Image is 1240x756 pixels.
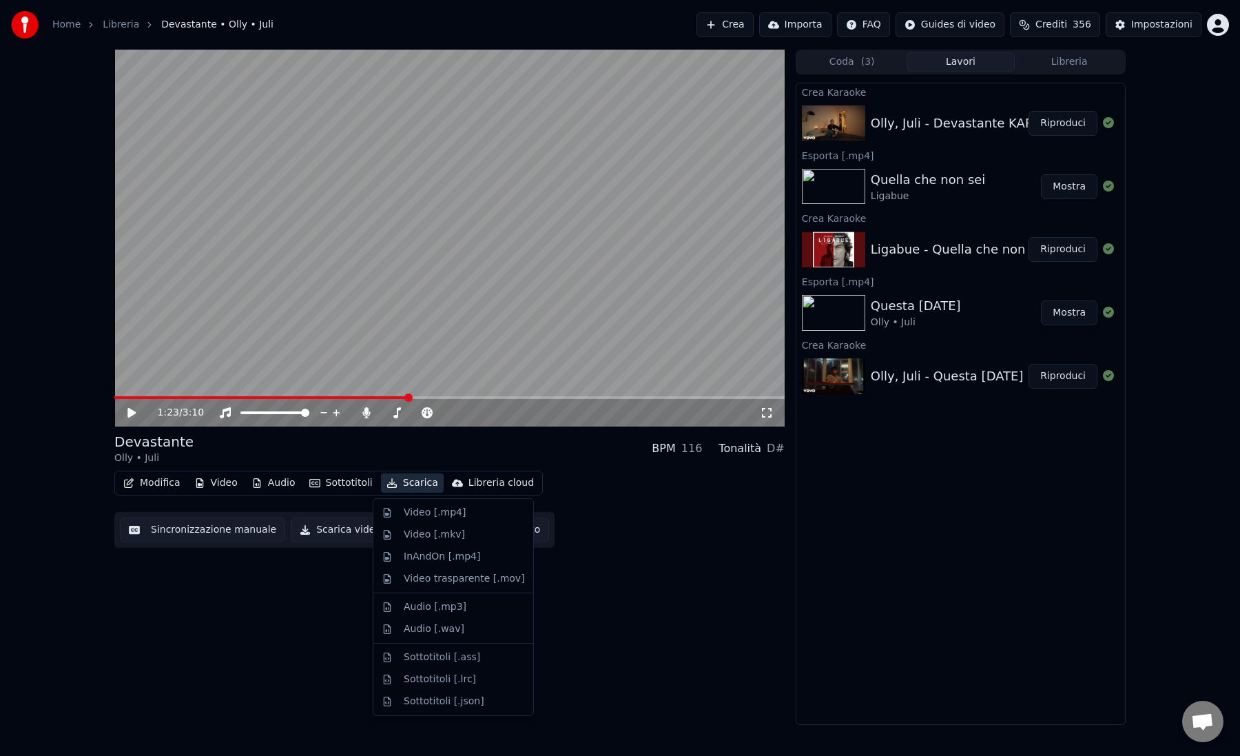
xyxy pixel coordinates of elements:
[1029,364,1097,389] button: Riproduci
[1035,18,1067,32] span: Crediti
[404,528,465,542] div: Video [.mkv]
[861,55,875,69] span: ( 3 )
[114,432,194,451] div: Devastante
[767,440,785,457] div: D#
[468,476,534,490] div: Libreria cloud
[719,440,761,457] div: Tonalità
[158,406,191,420] div: /
[404,600,466,614] div: Audio [.mp3]
[1015,52,1124,72] button: Libreria
[871,367,1086,386] div: Olly, Juli - Questa [DATE] KARAOKE
[759,12,831,37] button: Importa
[681,440,703,457] div: 116
[120,518,285,542] button: Sincronizzazione manuale
[404,550,481,564] div: InAndOn [.mp4]
[796,336,1125,353] div: Crea Karaoke
[1073,18,1091,32] span: 356
[404,506,466,520] div: Video [.mp4]
[798,52,907,72] button: Coda
[404,622,464,636] div: Audio [.wav]
[246,473,301,493] button: Audio
[118,473,186,493] button: Modifica
[103,18,139,32] a: Libreria
[183,406,204,420] span: 3:10
[896,12,1004,37] button: Guides di video
[1029,111,1097,136] button: Riproduci
[404,673,476,686] div: Sottotitoli [.lrc]
[189,473,243,493] button: Video
[404,695,484,708] div: Sottotitoli [.json]
[404,572,525,586] div: Video trasparente [.mov]
[871,296,961,316] div: Questa [DATE]
[291,518,390,542] button: Scarica video
[871,240,1109,259] div: Ligabue - Quella che non sei KARAOKE
[1106,12,1201,37] button: Impostazioni
[304,473,378,493] button: Sottotitoli
[114,451,194,465] div: Olly • Juli
[652,440,675,457] div: BPM
[161,18,273,32] span: Devastante • Olly • Juli
[871,190,986,203] div: Ligabue
[404,651,480,664] div: Sottotitoli [.ass]
[52,18,273,32] nav: breadcrumb
[1182,701,1223,742] div: Aprire la chat
[158,406,179,420] span: 1:23
[1029,237,1097,262] button: Riproduci
[871,114,1067,133] div: Olly, Juli - Devastante KARAOKE
[1041,300,1097,325] button: Mostra
[696,12,753,37] button: Crea
[796,83,1125,100] div: Crea Karaoke
[1041,174,1097,199] button: Mostra
[1010,12,1100,37] button: Crediti356
[871,170,986,190] div: Quella che non sei
[52,18,81,32] a: Home
[381,473,444,493] button: Scarica
[837,12,890,37] button: FAQ
[11,11,39,39] img: youka
[871,316,961,329] div: Olly • Juli
[796,147,1125,163] div: Esporta [.mp4]
[1131,18,1192,32] div: Impostazioni
[796,210,1125,226] div: Crea Karaoke
[907,52,1015,72] button: Lavori
[796,273,1125,289] div: Esporta [.mp4]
